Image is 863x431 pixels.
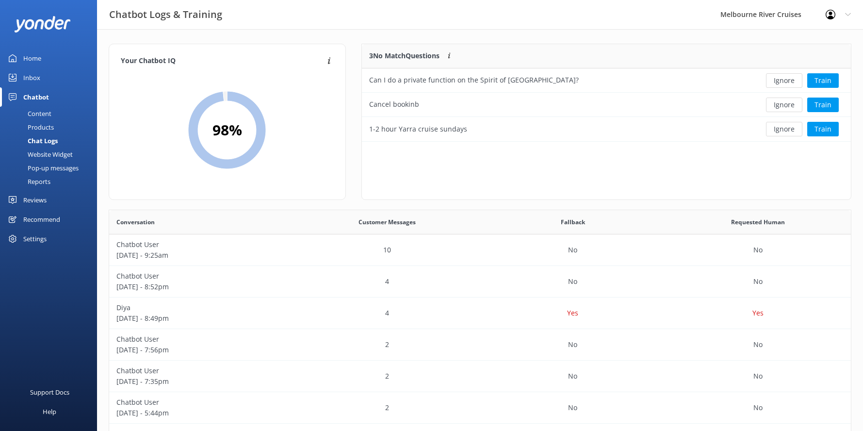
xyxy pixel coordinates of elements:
[109,361,851,392] div: row
[116,334,287,345] p: Chatbot User
[6,175,97,188] a: Reports
[568,339,577,350] p: No
[731,217,785,227] span: Requested Human
[116,250,287,261] p: [DATE] - 9:25am
[753,245,763,255] p: No
[385,371,389,381] p: 2
[383,245,391,255] p: 10
[385,308,389,318] p: 4
[6,120,54,134] div: Products
[23,87,49,107] div: Chatbot
[369,99,419,110] div: Cancel bookinb
[807,98,839,112] button: Train
[116,239,287,250] p: Chatbot User
[6,148,97,161] a: Website Widget
[385,402,389,413] p: 2
[766,98,802,112] button: Ignore
[6,161,79,175] div: Pop-up messages
[6,134,97,148] a: Chat Logs
[385,276,389,287] p: 4
[753,402,763,413] p: No
[362,93,851,117] div: row
[753,371,763,381] p: No
[369,75,579,85] div: Can I do a private function on the Spirit of [GEOGRAPHIC_DATA]?
[567,308,578,318] p: Yes
[362,68,851,141] div: grid
[109,298,851,329] div: row
[753,339,763,350] p: No
[23,68,40,87] div: Inbox
[568,276,577,287] p: No
[116,302,287,313] p: Diya
[6,107,97,120] a: Content
[6,175,50,188] div: Reports
[369,50,440,61] p: 3 No Match Questions
[116,408,287,418] p: [DATE] - 5:44pm
[362,117,851,141] div: row
[807,122,839,136] button: Train
[369,124,467,134] div: 1-2 hour Yarra cruise sundays
[6,148,73,161] div: Website Widget
[116,376,287,387] p: [DATE] - 7:35pm
[116,217,155,227] span: Conversation
[116,345,287,355] p: [DATE] - 7:56pm
[23,190,47,210] div: Reviews
[807,73,839,88] button: Train
[6,134,58,148] div: Chat Logs
[116,271,287,282] p: Chatbot User
[30,382,69,402] div: Support Docs
[753,276,763,287] p: No
[6,120,97,134] a: Products
[116,397,287,408] p: Chatbot User
[109,266,851,298] div: row
[43,402,56,421] div: Help
[766,122,802,136] button: Ignore
[116,313,287,324] p: [DATE] - 8:49pm
[109,7,222,22] h3: Chatbot Logs & Training
[362,68,851,93] div: row
[752,308,764,318] p: Yes
[23,210,60,229] div: Recommend
[6,107,51,120] div: Content
[116,282,287,292] p: [DATE] - 8:52pm
[568,371,577,381] p: No
[109,234,851,266] div: row
[23,49,41,68] div: Home
[109,392,851,424] div: row
[561,217,585,227] span: Fallback
[109,329,851,361] div: row
[6,161,97,175] a: Pop-up messages
[568,402,577,413] p: No
[385,339,389,350] p: 2
[358,217,416,227] span: Customer Messages
[121,56,325,66] h4: Your Chatbot IQ
[23,229,47,249] div: Settings
[568,245,577,255] p: No
[212,118,242,142] h2: 98 %
[15,16,70,32] img: yonder-white-logo.png
[116,365,287,376] p: Chatbot User
[766,73,802,88] button: Ignore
